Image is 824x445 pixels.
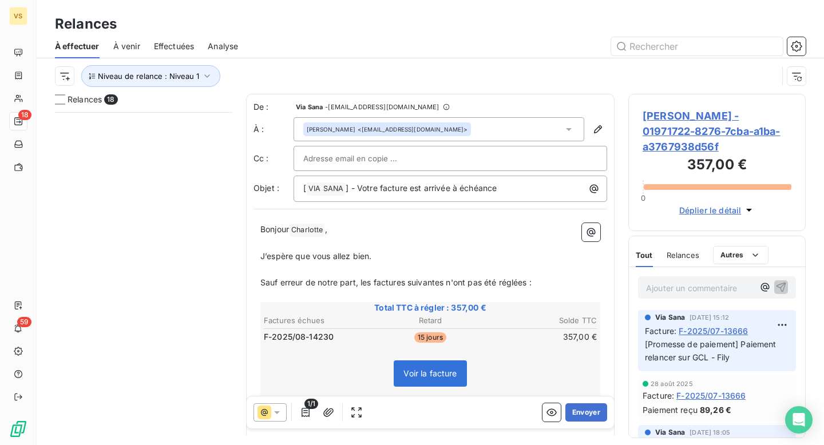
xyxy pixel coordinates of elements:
span: Via Sana [655,312,685,323]
span: F-2025/08-14230 [264,331,334,343]
span: J’espère que vous allez bien. [260,251,371,261]
span: De : [253,101,294,113]
span: Relances [68,94,102,105]
button: Autres [713,246,768,264]
span: Déplier le détail [679,204,742,216]
div: <[EMAIL_ADDRESS][DOMAIN_NAME]> [307,125,468,133]
span: 28 août 2025 [651,380,693,387]
label: Cc : [253,153,294,164]
span: 0 [641,193,645,202]
span: Analyse [208,41,238,52]
span: 18 [104,94,117,105]
span: [ [303,183,306,193]
span: , [325,224,327,234]
span: F-2025/07-13666 [679,325,748,337]
h3: Relances [55,14,117,34]
span: 59 [17,317,31,327]
span: Total TTC à régler : 357,00 € [262,302,599,313]
span: 15 jours [414,332,446,343]
span: [PERSON_NAME] - 01971722-8276-7cba-a1ba-a3767938d56f [643,108,791,154]
span: F-2025/07-13666 [676,390,746,402]
span: Objet : [253,183,279,193]
span: Charlotte [290,224,324,237]
span: - [EMAIL_ADDRESS][DOMAIN_NAME] [325,104,439,110]
span: 1/1 [304,399,318,409]
span: [Promesse de paiement] Paiement relancer sur GCL - Fily [645,339,779,362]
span: À venir [113,41,140,52]
input: Adresse email en copie ... [303,150,426,167]
input: Rechercher [611,37,783,55]
button: Envoyer [565,403,607,422]
span: [DATE] 18:05 [690,429,730,436]
span: Voir la facture [403,368,457,378]
span: 89,26 € [700,404,731,416]
label: À : [253,124,294,135]
th: Retard [375,315,485,327]
span: Effectuées [154,41,195,52]
span: Facture : [643,390,674,402]
div: VS [9,7,27,25]
span: Sauf erreur de notre part, les factures suivantes n'ont pas été réglées : [260,277,532,287]
span: À effectuer [55,41,100,52]
button: Déplier le détail [676,204,759,217]
span: 18 [18,110,31,120]
span: [DATE] 15:12 [690,314,729,321]
span: ] - Votre facture est arrivée à échéance [346,183,497,193]
img: Logo LeanPay [9,420,27,438]
td: 357,00 € [487,331,597,343]
span: Tout [636,251,653,260]
h3: 357,00 € [643,154,791,177]
th: Factures échues [263,315,374,327]
span: Via Sana [655,427,685,438]
th: Solde TTC [487,315,597,327]
span: Paiement reçu [643,404,698,416]
span: Niveau de relance : Niveau 1 [98,71,199,81]
span: [PERSON_NAME] [307,125,355,133]
span: Facture : [645,325,676,337]
span: Relances [667,251,699,260]
button: Niveau de relance : Niveau 1 [81,65,220,87]
span: Bonjour [260,224,289,234]
div: Open Intercom Messenger [785,406,813,434]
span: Via Sana [296,104,323,110]
span: VIA SANA [307,182,345,196]
div: grid [55,112,232,445]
